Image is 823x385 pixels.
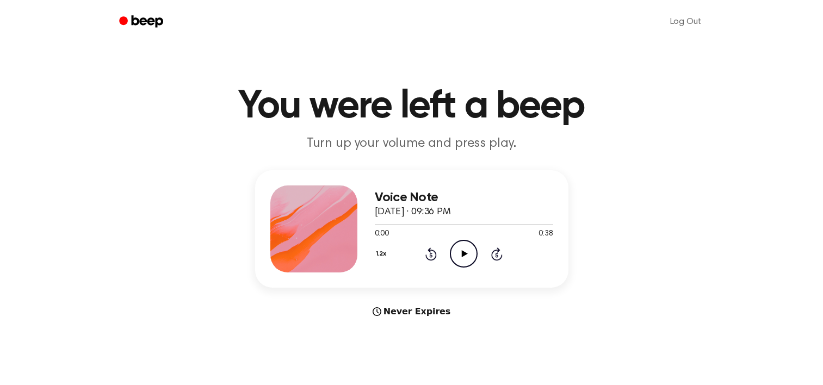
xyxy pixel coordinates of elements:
span: 0:00 [375,228,389,240]
h1: You were left a beep [133,87,690,126]
span: [DATE] · 09:36 PM [375,207,451,217]
h3: Voice Note [375,190,553,205]
a: Log Out [659,9,712,35]
a: Beep [112,11,173,33]
div: Never Expires [255,305,568,318]
p: Turn up your volume and press play. [203,135,621,153]
button: 1.2x [375,245,391,263]
span: 0:38 [539,228,553,240]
